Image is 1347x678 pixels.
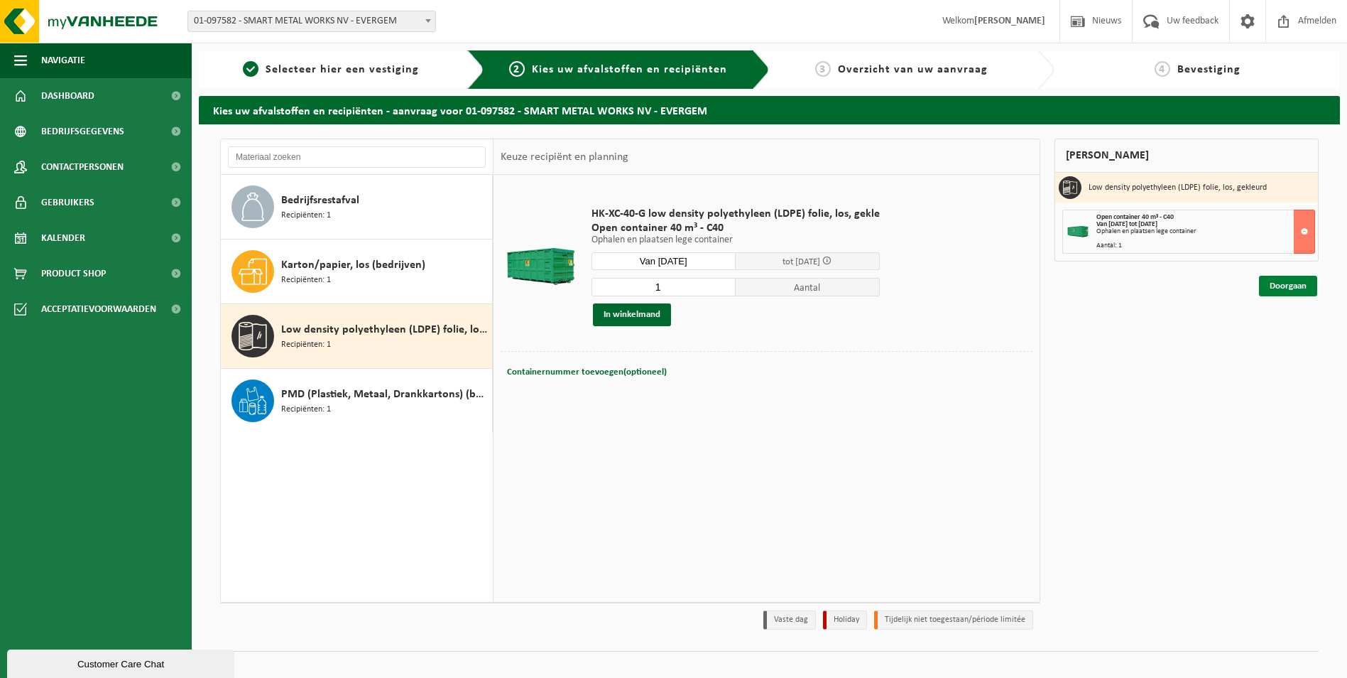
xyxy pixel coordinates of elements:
[281,192,359,209] span: Bedrijfsrestafval
[41,78,94,114] span: Dashboard
[493,139,636,175] div: Keuze recipiënt en planning
[532,64,727,75] span: Kies uw afvalstoffen en recipiënten
[591,235,880,245] p: Ophalen en plaatsen lege container
[591,252,736,270] input: Selecteer datum
[509,61,525,77] span: 2
[507,367,667,377] span: Containernummer toevoegen(optioneel)
[266,64,419,75] span: Selecteer hier een vestiging
[281,274,331,287] span: Recipiënten: 1
[593,303,671,326] button: In winkelmand
[41,220,85,256] span: Kalender
[1096,242,1314,249] div: Aantal: 1
[823,610,867,630] li: Holiday
[281,209,331,222] span: Recipiënten: 1
[243,61,258,77] span: 1
[974,16,1045,26] strong: [PERSON_NAME]
[1259,276,1317,296] a: Doorgaan
[187,11,436,32] span: 01-097582 - SMART METAL WORKS NV - EVERGEM
[281,338,331,352] span: Recipiënten: 1
[221,304,493,369] button: Low density polyethyleen (LDPE) folie, los, gekleurd Recipiënten: 1
[221,240,493,304] button: Karton/papier, los (bedrijven) Recipiënten: 1
[281,321,489,338] span: Low density polyethyleen (LDPE) folie, los, gekleurd
[199,96,1340,124] h2: Kies uw afvalstoffen en recipiënten - aanvraag voor 01-097582 - SMART METAL WORKS NV - EVERGEM
[591,221,880,235] span: Open container 40 m³ - C40
[763,610,816,630] li: Vaste dag
[41,291,156,327] span: Acceptatievoorwaarden
[281,386,489,403] span: PMD (Plastiek, Metaal, Drankkartons) (bedrijven)
[1089,176,1267,199] h3: Low density polyethyleen (LDPE) folie, los, gekleurd
[1096,228,1314,235] div: Ophalen en plaatsen lege container
[41,185,94,220] span: Gebruikers
[1155,61,1170,77] span: 4
[838,64,988,75] span: Overzicht van uw aanvraag
[591,207,880,221] span: HK-XC-40-G low density polyethyleen (LDPE) folie, los, gekle
[206,61,456,78] a: 1Selecteer hier een vestiging
[221,369,493,433] button: PMD (Plastiek, Metaal, Drankkartons) (bedrijven) Recipiënten: 1
[281,257,425,274] span: Karton/papier, los (bedrijven)
[736,278,880,296] span: Aantal
[281,403,331,416] span: Recipiënten: 1
[41,43,85,78] span: Navigatie
[221,175,493,240] button: Bedrijfsrestafval Recipiënten: 1
[1096,220,1157,228] strong: Van [DATE] tot [DATE]
[41,256,106,291] span: Product Shop
[1054,139,1319,173] div: [PERSON_NAME]
[1096,213,1174,221] span: Open container 40 m³ - C40
[188,11,435,31] span: 01-097582 - SMART METAL WORKS NV - EVERGEM
[41,114,124,149] span: Bedrijfsgegevens
[782,257,820,267] span: tot [DATE]
[41,149,124,185] span: Contactpersonen
[874,610,1033,630] li: Tijdelijk niet toegestaan/période limitée
[1177,64,1240,75] span: Bevestiging
[228,146,486,168] input: Materiaal zoeken
[815,61,831,77] span: 3
[506,362,668,382] button: Containernummer toevoegen(optioneel)
[7,647,237,678] iframe: chat widget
